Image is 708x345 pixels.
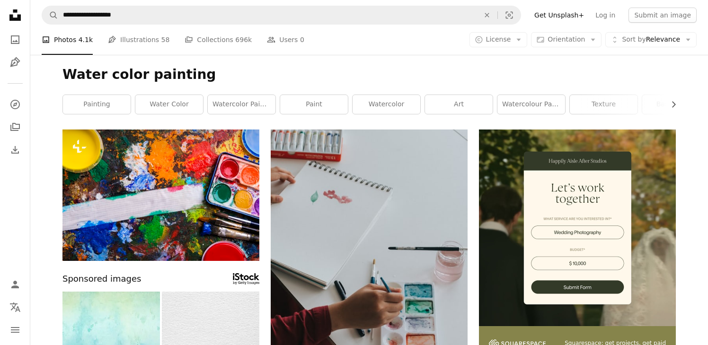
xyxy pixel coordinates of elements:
a: texture [570,95,637,114]
a: Illustrations 58 [108,25,169,55]
a: Illustrations [6,53,25,72]
button: Language [6,298,25,317]
img: file-1747939393036-2c53a76c450aimage [479,129,676,326]
a: Log in [590,8,621,23]
a: Explore [6,95,25,114]
button: Visual search [498,6,521,24]
h1: Water color painting [62,66,676,83]
span: Orientation [548,35,585,43]
button: Sort byRelevance [605,32,697,47]
a: paint [280,95,348,114]
button: Clear [477,6,497,24]
a: Collections [6,118,25,137]
button: License [469,32,528,47]
a: watercolor painting [208,95,275,114]
button: Submit an image [628,8,697,23]
a: Log in / Sign up [6,275,25,294]
span: 58 [161,34,170,45]
form: Find visuals sitewide [42,6,521,25]
a: person dipping paintbrush on paint [271,272,468,281]
a: Collections 696k [185,25,252,55]
a: watercolor [353,95,420,114]
img: Desk of an artist with watercolor paints and paintbrushes. [62,129,259,261]
a: Desk of an artist with watercolor paints and paintbrushes. [62,190,259,199]
span: 696k [235,34,252,45]
a: painting [63,95,131,114]
a: art [425,95,493,114]
span: Sponsored images [62,272,141,286]
a: watercolour painting [497,95,565,114]
a: Download History [6,140,25,159]
a: Get Unsplash+ [529,8,590,23]
button: scroll list to the right [665,95,676,114]
span: 0 [300,34,304,45]
span: Relevance [622,35,680,44]
a: Photos [6,30,25,49]
a: Users 0 [267,25,304,55]
button: Menu [6,320,25,339]
span: Sort by [622,35,646,43]
a: water color [135,95,203,114]
button: Orientation [531,32,602,47]
button: Search Unsplash [42,6,58,24]
span: License [486,35,511,43]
